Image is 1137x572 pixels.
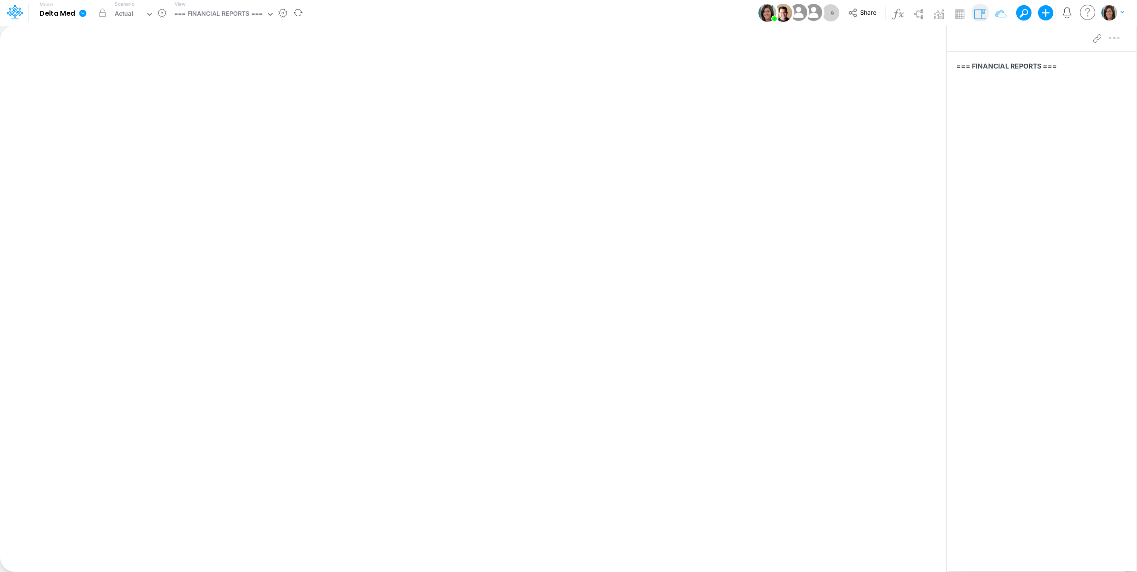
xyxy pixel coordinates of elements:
[115,9,134,20] div: Actual
[175,0,186,8] label: View
[174,9,263,20] div: === FINANCIAL REPORTS ===
[1062,7,1073,18] a: Notifications
[115,0,134,8] label: Scenario
[860,9,876,16] span: Share
[956,79,1137,210] iframe: FastComments
[843,6,883,20] button: Share
[788,2,809,23] img: User Image Icon
[39,10,75,18] b: Delta Med
[774,4,792,22] img: User Image Icon
[39,2,54,8] label: Model
[827,10,834,16] span: + 9
[956,61,1131,71] span: === FINANCIAL REPORTS ===
[803,2,824,23] img: User Image Icon
[758,4,776,22] img: User Image Icon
